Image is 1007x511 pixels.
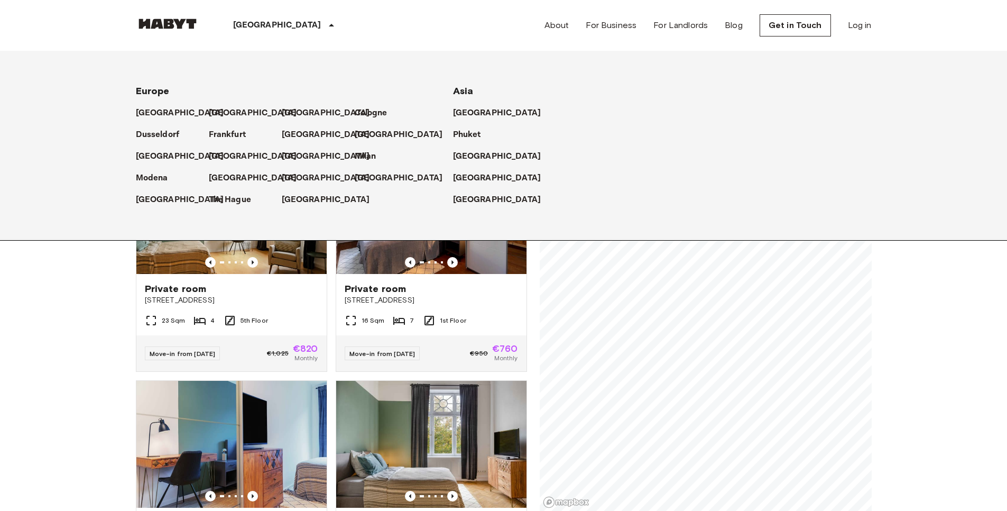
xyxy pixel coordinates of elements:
span: Monthly [294,353,318,363]
a: [GEOGRAPHIC_DATA] [453,194,552,206]
p: [GEOGRAPHIC_DATA] [209,150,297,163]
a: Phuket [453,129,492,141]
span: 4 [210,316,215,325]
button: Previous image [447,257,458,268]
a: Get in Touch [760,14,831,36]
img: Marketing picture of unit DE-03-001-001-04HF [336,381,526,508]
p: [GEOGRAPHIC_DATA] [282,150,370,163]
button: Previous image [205,491,216,501]
a: Marketing picture of unit DE-03-003-001-07HFPrevious imagePrevious imagePrivate room[STREET_ADDRE... [336,147,527,372]
button: Previous image [205,257,216,268]
button: Previous image [405,491,415,501]
p: [GEOGRAPHIC_DATA] [136,194,224,206]
a: [GEOGRAPHIC_DATA] [209,150,308,163]
a: Milan [355,150,387,163]
a: Modena [136,172,179,185]
p: [GEOGRAPHIC_DATA] [355,129,443,141]
a: [GEOGRAPHIC_DATA] [355,172,454,185]
p: [GEOGRAPHIC_DATA] [282,194,370,206]
a: [GEOGRAPHIC_DATA] [209,172,308,185]
p: [GEOGRAPHIC_DATA] [453,150,541,163]
p: [GEOGRAPHIC_DATA] [355,172,443,185]
a: [GEOGRAPHIC_DATA] [453,172,552,185]
span: 7 [410,316,414,325]
span: 1st Floor [440,316,466,325]
span: €760 [492,344,518,353]
a: [GEOGRAPHIC_DATA] [453,107,552,120]
a: [GEOGRAPHIC_DATA] [282,107,381,120]
button: Previous image [447,491,458,501]
span: Asia [453,85,474,97]
span: Monthly [494,353,518,363]
a: [GEOGRAPHIC_DATA] [282,150,381,163]
span: €820 [293,344,318,353]
span: Europe [136,85,170,97]
a: [GEOGRAPHIC_DATA] [209,107,308,120]
a: For Business [586,19,636,32]
p: Cologne [355,107,387,120]
a: Blog [725,19,743,32]
a: [GEOGRAPHIC_DATA] [282,172,381,185]
p: Frankfurt [209,129,246,141]
span: Private room [345,282,407,295]
a: For Landlords [653,19,708,32]
button: Previous image [405,257,415,268]
button: Previous image [247,491,258,501]
a: Cologne [355,107,398,120]
span: 16 Sqm [362,316,385,325]
p: Milan [355,150,376,163]
p: [GEOGRAPHIC_DATA] [453,194,541,206]
a: Marketing picture of unit DE-03-001-003-01HFPrevious imagePrevious imagePrivate room[STREET_ADDRE... [136,147,327,372]
p: [GEOGRAPHIC_DATA] [209,172,297,185]
a: [GEOGRAPHIC_DATA] [136,107,235,120]
p: The Hague [209,194,251,206]
a: About [544,19,569,32]
a: The Hague [209,194,262,206]
a: [GEOGRAPHIC_DATA] [136,150,235,163]
p: [GEOGRAPHIC_DATA] [209,107,297,120]
p: Dusseldorf [136,129,180,141]
button: Previous image [247,257,258,268]
span: Move-in from [DATE] [150,350,216,358]
p: Phuket [453,129,481,141]
span: [STREET_ADDRESS] [145,295,318,306]
img: Habyt [136,19,199,29]
p: [GEOGRAPHIC_DATA] [453,172,541,185]
a: [GEOGRAPHIC_DATA] [282,129,381,141]
p: [GEOGRAPHIC_DATA] [453,107,541,120]
a: Frankfurt [209,129,256,141]
p: [GEOGRAPHIC_DATA] [233,19,321,32]
p: [GEOGRAPHIC_DATA] [136,150,224,163]
p: [GEOGRAPHIC_DATA] [136,107,224,120]
a: Log in [848,19,872,32]
img: Marketing picture of unit DE-03-002-002-03HF [136,381,327,508]
span: €950 [470,349,488,358]
span: [STREET_ADDRESS] [345,295,518,306]
p: Modena [136,172,168,185]
a: [GEOGRAPHIC_DATA] [282,194,381,206]
span: Private room [145,282,207,295]
span: €1,025 [267,349,289,358]
span: 5th Floor [241,316,268,325]
span: 23 Sqm [162,316,186,325]
a: Mapbox logo [543,496,589,508]
a: [GEOGRAPHIC_DATA] [453,150,552,163]
a: [GEOGRAPHIC_DATA] [136,194,235,206]
p: [GEOGRAPHIC_DATA] [282,107,370,120]
p: [GEOGRAPHIC_DATA] [282,129,370,141]
a: Dusseldorf [136,129,190,141]
a: [GEOGRAPHIC_DATA] [355,129,454,141]
span: Move-in from [DATE] [349,350,415,358]
p: [GEOGRAPHIC_DATA] [282,172,370,185]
